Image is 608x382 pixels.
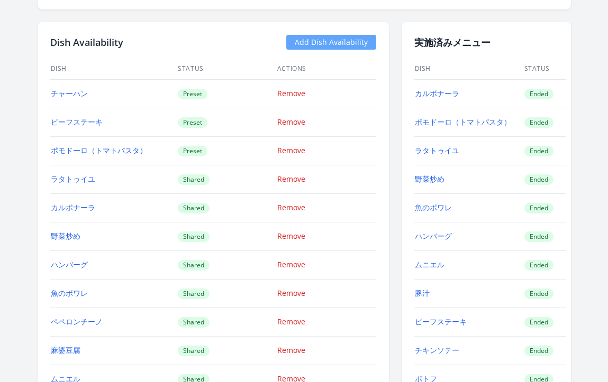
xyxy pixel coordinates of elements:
span: Shared [178,174,210,185]
a: Remove [277,202,305,212]
a: チャーハン [51,88,88,98]
a: ラタトゥイユ [51,174,95,184]
a: ハンバーグ [51,259,88,269]
span: Ended [524,203,553,213]
a: ムニエル [415,259,444,269]
a: Remove [277,345,305,355]
span: Preset [178,89,207,99]
span: Ended [524,288,553,299]
a: ポモドーロ（トマトパスタ） [415,117,511,127]
span: Preset [178,146,207,156]
span: Shared [178,288,210,299]
a: Remove [277,88,305,98]
a: チキンソテー [415,345,459,355]
a: 野菜炒め [51,231,80,241]
span: Shared [178,260,210,271]
a: ペペロンチーノ [51,316,103,327]
span: Shared [178,317,210,328]
span: Ended [524,146,553,156]
span: Shared [178,203,210,213]
th: Dish [414,58,524,80]
span: Ended [524,260,553,271]
th: Dish [50,58,178,80]
th: Actions [277,58,376,80]
span: Ended [524,346,553,356]
a: Remove [277,259,305,269]
span: Ended [524,117,553,128]
span: Ended [524,174,553,185]
th: Status [524,58,566,80]
a: Remove [277,117,305,127]
a: ビーフステーキ [51,117,103,127]
a: ハンバーグ [415,231,452,241]
a: カルボナーラ [415,88,459,98]
span: Shared [178,231,210,242]
a: 野菜炒め [415,174,444,184]
a: ラタトゥイユ [415,145,459,155]
th: Status [177,58,277,80]
a: ビーフステーキ [415,316,467,327]
a: Remove [277,316,305,327]
span: Preset [178,117,207,128]
a: Remove [277,231,305,241]
span: Ended [524,317,553,328]
span: Ended [524,231,553,242]
a: カルボナーラ [51,202,95,212]
a: Remove [277,145,305,155]
span: Ended [524,89,553,99]
a: ポモドーロ（トマトパスタ） [51,145,147,155]
a: 魚のポワレ [51,288,88,298]
a: 魚のポワレ [415,202,452,212]
h2: 実施済みメニュー [414,35,558,50]
a: 豚汁 [415,288,430,298]
a: Remove [277,174,305,184]
a: Add Dish Availability [286,35,376,50]
a: 麻婆豆腐 [51,345,80,355]
a: Remove [277,288,305,298]
h2: Dish Availability [50,35,123,50]
span: Shared [178,346,210,356]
